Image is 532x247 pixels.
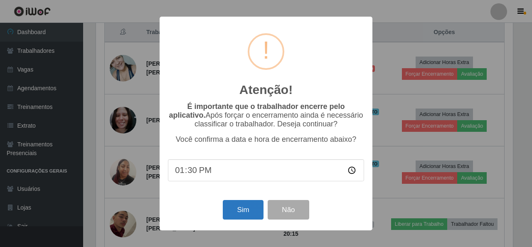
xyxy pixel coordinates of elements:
button: Não [268,200,309,220]
p: Após forçar o encerramento ainda é necessário classificar o trabalhador. Deseja continuar? [168,102,364,128]
h2: Atenção! [239,82,293,97]
p: Você confirma a data e hora de encerramento abaixo? [168,135,364,144]
button: Sim [223,200,263,220]
b: É importante que o trabalhador encerre pelo aplicativo. [169,102,345,119]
